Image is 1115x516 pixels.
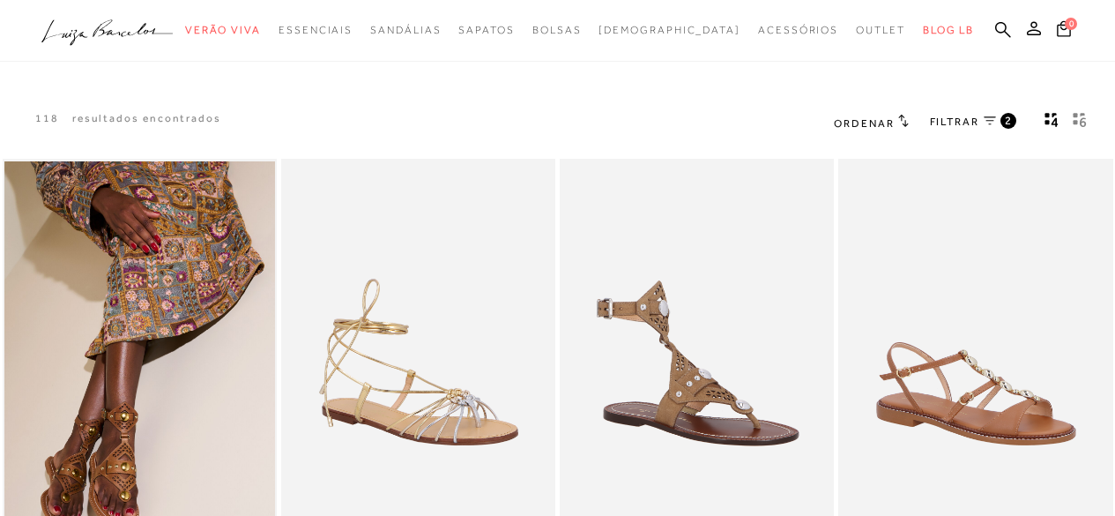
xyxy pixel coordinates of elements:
[370,14,441,47] a: noSubCategoriesText
[930,115,979,130] span: FILTRAR
[1039,111,1064,134] button: Mostrar 4 produtos por linha
[279,14,353,47] a: noSubCategoriesText
[598,14,740,47] a: noSubCategoriesText
[532,24,582,36] span: Bolsas
[532,14,582,47] a: noSubCategoriesText
[458,24,514,36] span: Sapatos
[1052,19,1076,43] button: 0
[758,24,838,36] span: Acessórios
[923,24,974,36] span: BLOG LB
[72,111,221,126] p: resultados encontrados
[856,14,905,47] a: noSubCategoriesText
[35,111,59,126] p: 118
[834,117,894,130] span: Ordenar
[1005,113,1013,128] span: 2
[856,24,905,36] span: Outlet
[1067,111,1092,134] button: gridText6Desc
[923,14,974,47] a: BLOG LB
[279,24,353,36] span: Essenciais
[1065,18,1077,30] span: 0
[598,24,740,36] span: [DEMOGRAPHIC_DATA]
[185,24,261,36] span: Verão Viva
[370,24,441,36] span: Sandálias
[758,14,838,47] a: noSubCategoriesText
[458,14,514,47] a: noSubCategoriesText
[185,14,261,47] a: noSubCategoriesText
